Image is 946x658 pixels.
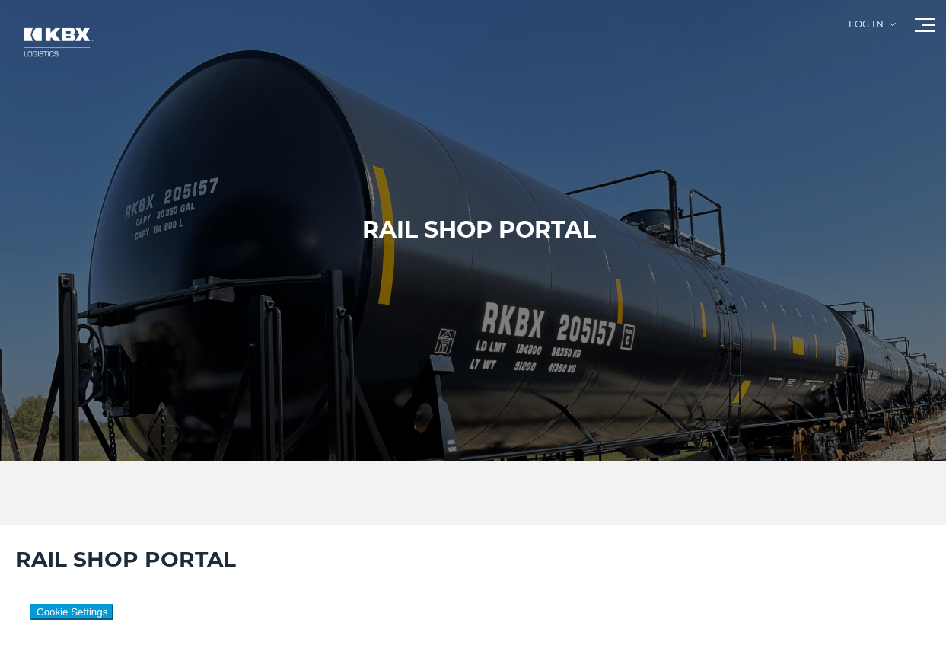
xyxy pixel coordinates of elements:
[15,545,931,573] h2: RAIL SHOP PORTAL
[890,23,896,26] img: arrow
[11,15,103,69] img: kbx logo
[30,604,113,620] button: Cookie Settings
[362,215,596,245] h1: RAIL SHOP PORTAL
[849,20,896,40] div: Log in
